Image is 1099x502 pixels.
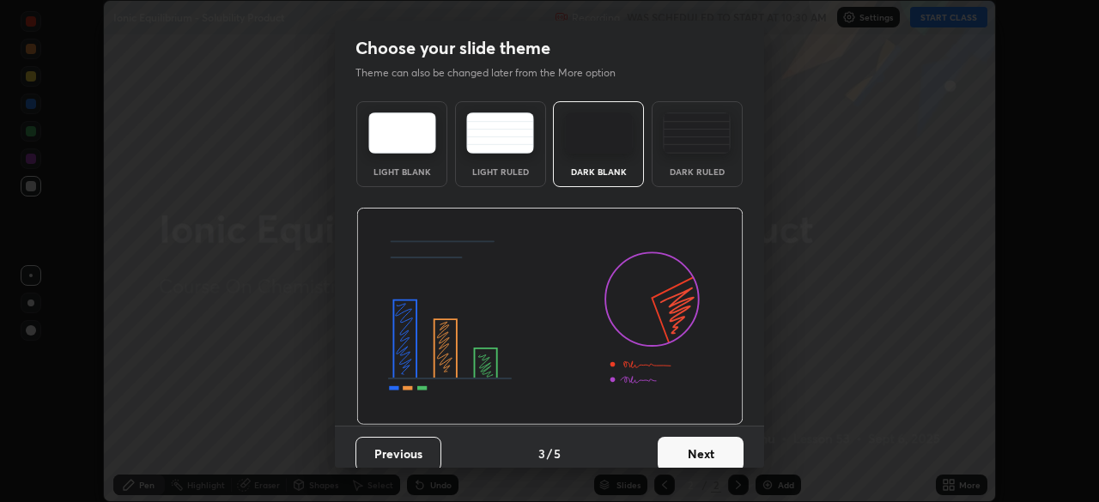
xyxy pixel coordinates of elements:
img: lightTheme.e5ed3b09.svg [368,112,436,154]
button: Previous [355,437,441,471]
img: darkRuledTheme.de295e13.svg [663,112,731,154]
div: Light Blank [367,167,436,176]
button: Next [658,437,744,471]
div: Light Ruled [466,167,535,176]
h4: 3 [538,445,545,463]
div: Dark Blank [564,167,633,176]
img: lightRuledTheme.5fabf969.svg [466,112,534,154]
img: darkTheme.f0cc69e5.svg [565,112,633,154]
h4: / [547,445,552,463]
img: darkThemeBanner.d06ce4a2.svg [356,208,744,426]
div: Dark Ruled [663,167,732,176]
h2: Choose your slide theme [355,37,550,59]
h4: 5 [554,445,561,463]
p: Theme can also be changed later from the More option [355,65,634,81]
